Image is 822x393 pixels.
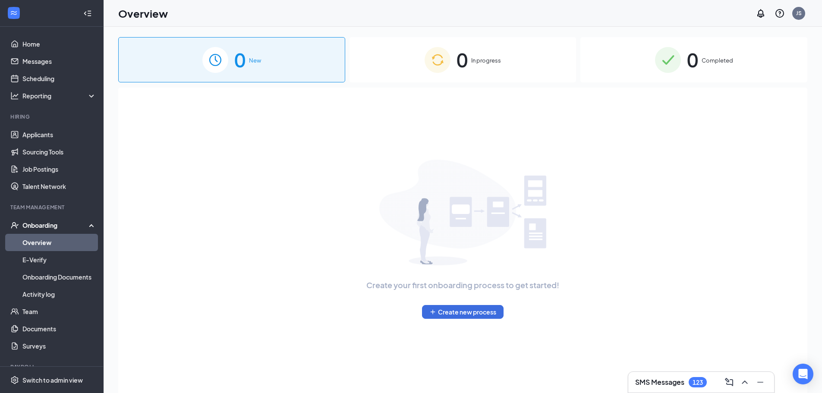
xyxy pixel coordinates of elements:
[118,6,168,21] h1: Overview
[471,56,501,65] span: In progress
[10,91,19,100] svg: Analysis
[22,221,89,230] div: Onboarding
[22,91,97,100] div: Reporting
[22,320,96,337] a: Documents
[793,364,813,384] div: Open Intercom Messenger
[687,45,698,75] span: 0
[738,375,752,389] button: ChevronUp
[22,286,96,303] a: Activity log
[83,9,92,18] svg: Collapse
[10,376,19,384] svg: Settings
[693,379,703,386] div: 123
[22,234,96,251] a: Overview
[775,8,785,19] svg: QuestionInfo
[756,8,766,19] svg: Notifications
[457,45,468,75] span: 0
[22,178,96,195] a: Talent Network
[429,308,436,315] svg: Plus
[22,251,96,268] a: E-Verify
[22,376,83,384] div: Switch to admin view
[22,53,96,70] a: Messages
[740,377,750,387] svg: ChevronUp
[22,160,96,178] a: Job Postings
[702,56,733,65] span: Completed
[22,35,96,53] a: Home
[635,377,684,387] h3: SMS Messages
[22,337,96,355] a: Surveys
[22,143,96,160] a: Sourcing Tools
[10,363,94,371] div: Payroll
[22,126,96,143] a: Applicants
[22,70,96,87] a: Scheduling
[10,113,94,120] div: Hiring
[753,375,767,389] button: Minimize
[10,221,19,230] svg: UserCheck
[796,9,802,17] div: JS
[422,305,504,319] button: PlusCreate new process
[724,377,734,387] svg: ComposeMessage
[234,45,246,75] span: 0
[9,9,18,17] svg: WorkstreamLogo
[366,279,559,291] span: Create your first onboarding process to get started!
[755,377,765,387] svg: Minimize
[22,268,96,286] a: Onboarding Documents
[249,56,261,65] span: New
[722,375,736,389] button: ComposeMessage
[22,303,96,320] a: Team
[10,204,94,211] div: Team Management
